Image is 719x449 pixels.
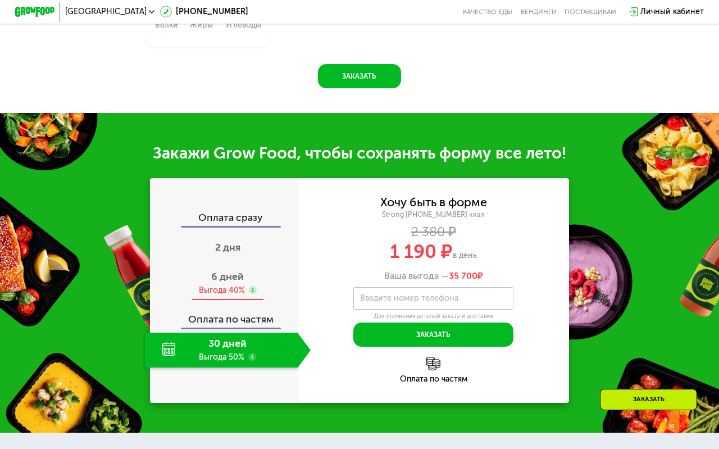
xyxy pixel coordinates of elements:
a: Качество еды [463,8,512,16]
div: Для уточнения деталей заказа и доставки [353,312,513,320]
div: Ваша выгода — [298,270,570,282]
a: Вендинги [521,8,557,16]
div: Хочу быть в форме [380,197,487,208]
span: [GEOGRAPHIC_DATA] [65,8,147,16]
div: Углеводы [225,21,261,29]
div: поставщикам [565,8,616,16]
div: Strong [PHONE_NUMBER] ккал [298,210,570,219]
div: Белки [155,21,178,29]
span: ₽ [449,270,483,282]
div: 2 380 ₽ [298,226,570,238]
div: Заказать [600,389,697,410]
div: Оплата сразу [151,213,297,226]
div: Оплата по частям [298,375,570,383]
button: Заказать [353,323,513,347]
span: в день [453,251,477,260]
a: [PHONE_NUMBER] [160,6,248,17]
span: 2 дня [215,241,240,253]
div: Выгода 40% [199,285,245,296]
span: 1 190 ₽ [390,240,453,263]
div: Оплата по частям [151,305,297,328]
img: l6xcnZfty9opOoJh.png [426,357,440,371]
button: Заказать [318,64,401,88]
span: 35 700 [449,270,477,281]
div: Жиры [190,21,213,29]
span: 6 дней [211,270,244,283]
div: Личный кабинет [640,6,704,17]
label: Введите номер телефона [360,296,458,301]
